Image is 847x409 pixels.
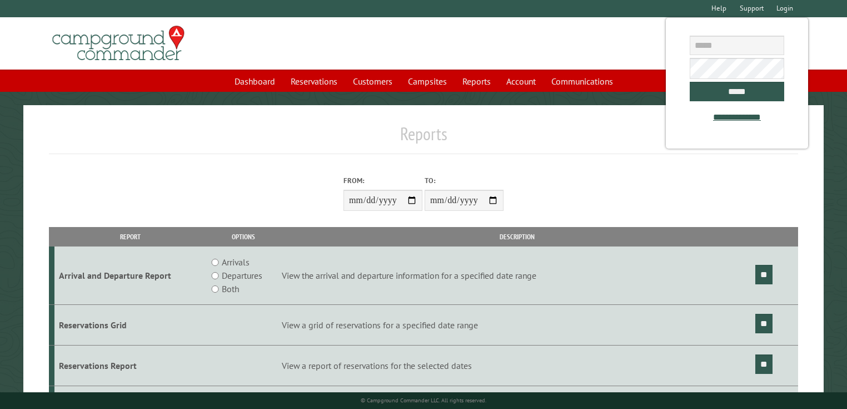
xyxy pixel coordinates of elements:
[284,71,344,92] a: Reservations
[346,71,399,92] a: Customers
[545,71,620,92] a: Communications
[456,71,497,92] a: Reports
[425,175,504,186] label: To:
[280,346,754,386] td: View a report of reservations for the selected dates
[361,397,486,404] small: © Campground Commander LLC. All rights reserved.
[54,247,207,305] td: Arrival and Departure Report
[401,71,454,92] a: Campsites
[49,22,188,65] img: Campground Commander
[228,71,282,92] a: Dashboard
[54,346,207,386] td: Reservations Report
[222,282,239,295] label: Both
[280,247,754,305] td: View the arrival and departure information for a specified date range
[54,227,207,247] th: Report
[500,71,542,92] a: Account
[280,305,754,346] td: View a grid of reservations for a specified date range
[207,227,281,247] th: Options
[222,269,262,282] label: Departures
[222,255,250,269] label: Arrivals
[280,227,754,247] th: Description
[343,175,422,186] label: From:
[54,305,207,346] td: Reservations Grid
[49,123,799,154] h1: Reports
